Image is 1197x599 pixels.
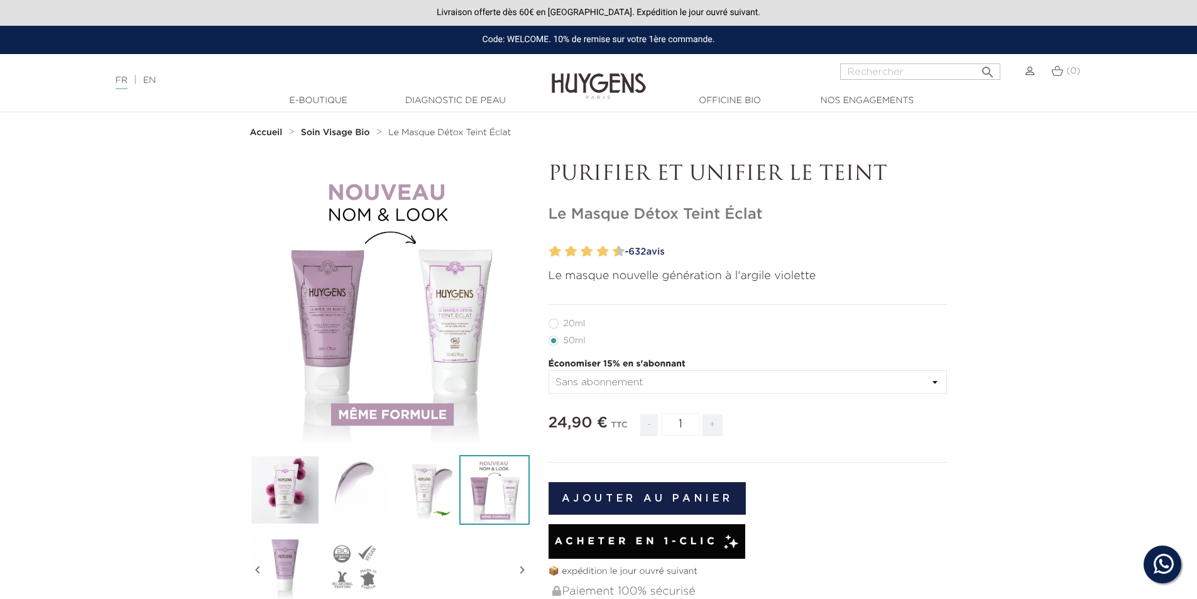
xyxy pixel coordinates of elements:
input: Quantité [662,414,699,436]
label: 7 [594,243,598,261]
div: | [109,73,489,88]
a: Officine Bio [667,94,793,107]
img: Paiement 100% sécurisé [552,586,561,596]
a: FR [116,76,128,89]
a: E-Boutique [256,94,381,107]
input: Rechercher [840,63,1000,80]
label: 4 [567,243,577,261]
label: 8 [599,243,609,261]
label: 10 [615,243,625,261]
div: TTC [611,412,628,446]
a: -632avis [621,243,948,261]
span: 24,90 € [549,415,608,431]
strong: Soin Visage Bio [301,128,370,137]
label: 1 [547,243,551,261]
a: Nos engagements [804,94,930,107]
h1: Le Masque Détox Teint Éclat [549,206,948,224]
label: 9 [610,243,615,261]
label: 20ml [549,319,601,329]
label: 3 [562,243,567,261]
span: 632 [628,247,646,256]
p: PURIFIER ET UNIFIER LE TEINT [549,163,948,187]
a: Le Masque Détox Teint Éclat [388,128,511,138]
i:  [980,61,995,76]
span: (0) [1066,67,1080,75]
span: - [640,414,658,436]
button:  [976,60,999,77]
img: Le Masque Détox Teint Éclat [250,455,320,525]
a: Soin Visage Bio [301,128,373,138]
label: 6 [584,243,593,261]
p: Le masque nouvelle génération à l'argile violette [549,268,948,285]
span: + [702,414,723,436]
strong: Accueil [250,128,283,137]
img: Le Masque Détox 50ml [390,455,459,525]
p: Économiser 15% en s'abonnant [549,358,948,371]
p: 📦 expédition le jour ouvré suivant [549,565,948,578]
a: EN [143,76,156,85]
span: Le Masque Détox Teint Éclat [388,128,511,137]
label: 2 [552,243,561,261]
img: Huygens [552,53,646,101]
a: Diagnostic de peau [393,94,518,107]
a: Accueil [250,128,285,138]
label: 5 [578,243,582,261]
label: 50ml [549,336,601,346]
button: Ajouter au panier [549,482,746,515]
